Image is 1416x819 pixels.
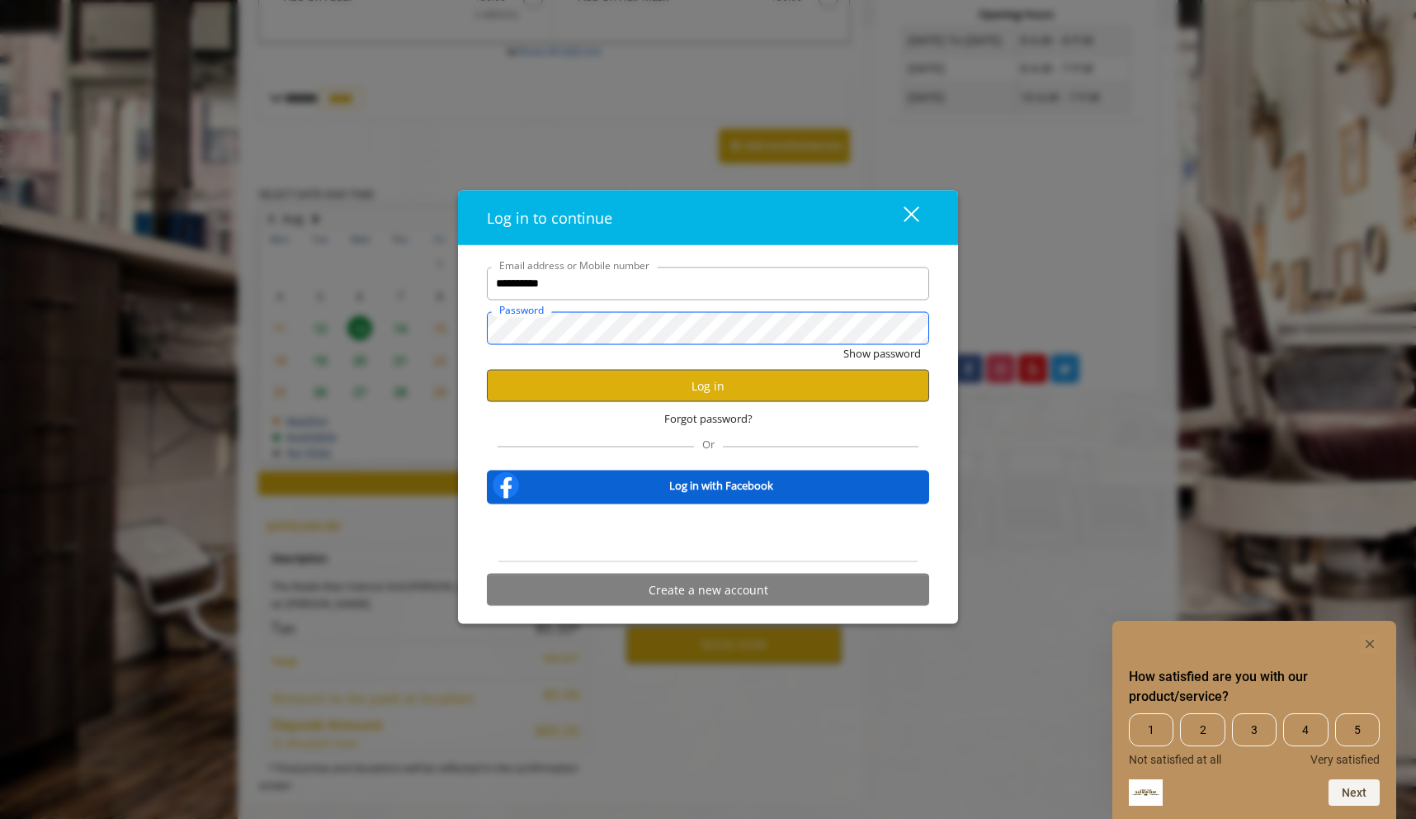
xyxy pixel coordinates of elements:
[1360,634,1380,654] button: Hide survey
[694,437,723,452] span: Or
[1129,667,1380,707] h2: How satisfied are you with our product/service? Select an option from 1 to 5, with 1 being Not sa...
[487,311,929,344] input: Password
[487,370,929,402] button: Log in
[1232,713,1277,746] span: 3
[843,344,921,362] button: Show password
[1180,713,1225,746] span: 2
[1310,753,1380,766] span: Very satisfied
[873,201,929,234] button: close dialog
[491,301,552,317] label: Password
[1329,779,1380,806] button: Next question
[885,205,918,230] div: close dialog
[1129,713,1380,766] div: How satisfied are you with our product/service? Select an option from 1 to 5, with 1 being Not sa...
[487,207,612,227] span: Log in to continue
[1129,713,1173,746] span: 1
[1283,713,1328,746] span: 4
[491,257,658,272] label: Email address or Mobile number
[489,469,522,502] img: facebook-logo
[669,476,773,494] b: Log in with Facebook
[1335,713,1380,746] span: 5
[664,410,753,428] span: Forgot password?
[487,267,929,300] input: Email address or Mobile number
[487,574,929,606] button: Create a new account
[1129,753,1221,766] span: Not satisfied at all
[1129,634,1380,806] div: How satisfied are you with our product/service? Select an option from 1 to 5, with 1 being Not sa...
[625,515,792,552] iframe: Sign in with Google Button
